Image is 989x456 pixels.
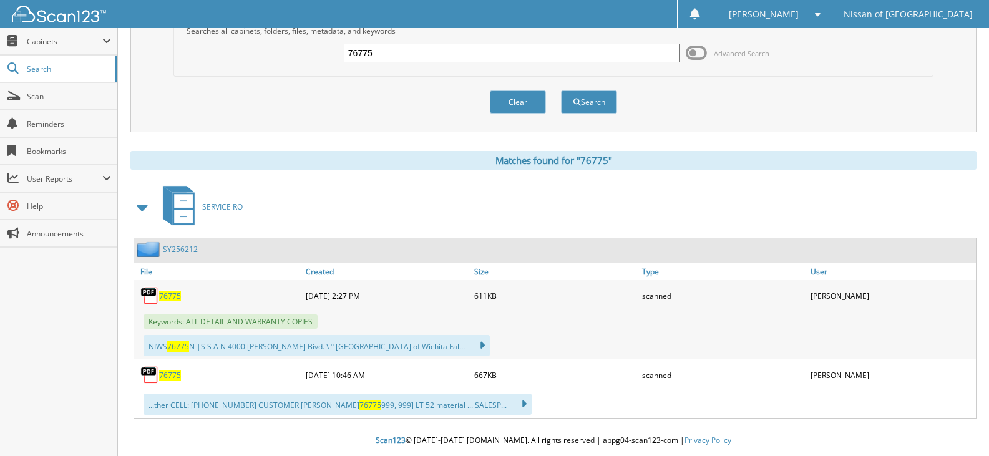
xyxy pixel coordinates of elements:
[639,283,807,308] div: scanned
[685,435,731,445] a: Privacy Policy
[27,64,109,74] span: Search
[134,263,303,280] a: File
[807,283,976,308] div: [PERSON_NAME]
[303,362,471,387] div: [DATE] 10:46 AM
[144,335,490,356] div: NIWS N |S S A N 4000 [PERSON_NAME] Bivd. \ ° [GEOGRAPHIC_DATA] of Wichita Fal...
[130,151,977,170] div: Matches found for "76775"
[27,201,111,211] span: Help
[561,90,617,114] button: Search
[303,283,471,308] div: [DATE] 2:27 PM
[202,201,243,212] span: SERVICE RO
[27,228,111,239] span: Announcements
[639,362,807,387] div: scanned
[163,244,198,255] a: SY256212
[118,425,989,456] div: © [DATE]-[DATE] [DOMAIN_NAME]. All rights reserved | appg04-scan123-com |
[140,286,159,305] img: PDF.png
[490,90,546,114] button: Clear
[303,263,471,280] a: Created
[639,263,807,280] a: Type
[807,362,976,387] div: [PERSON_NAME]
[471,362,640,387] div: 667KB
[155,182,243,231] a: SERVICE RO
[144,314,318,329] span: Keywords: ALL DETAIL AND WARRANTY COPIES
[807,263,976,280] a: User
[140,366,159,384] img: PDF.png
[927,396,989,456] iframe: Chat Widget
[144,394,532,415] div: ...ther CELL: [PHONE_NUMBER] CUSTOMER [PERSON_NAME] 999, 999] LT 52 material ... SALESP...
[137,241,163,257] img: folder2.png
[167,341,189,352] span: 76775
[359,400,381,410] span: 76775
[844,11,973,18] span: Nissan of [GEOGRAPHIC_DATA]
[159,291,181,301] a: 76775
[376,435,406,445] span: Scan123
[729,11,799,18] span: [PERSON_NAME]
[714,49,769,58] span: Advanced Search
[12,6,106,22] img: scan123-logo-white.svg
[471,263,640,280] a: Size
[159,370,181,381] a: 76775
[27,119,111,129] span: Reminders
[27,36,102,47] span: Cabinets
[471,283,640,308] div: 611KB
[27,173,102,184] span: User Reports
[27,146,111,157] span: Bookmarks
[180,26,927,36] div: Searches all cabinets, folders, files, metadata, and keywords
[27,91,111,102] span: Scan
